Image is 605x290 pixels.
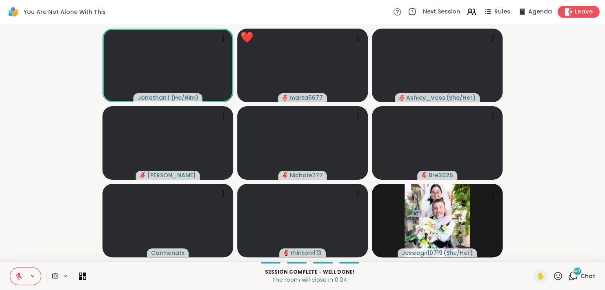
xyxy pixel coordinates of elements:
[421,172,427,178] span: audio-muted
[429,171,453,179] span: Bre2025
[406,94,445,102] span: Ashley_Voss
[423,8,460,16] span: Next Session
[399,95,405,100] span: audio-muted
[528,8,552,16] span: Agenda
[147,171,196,179] span: [PERSON_NAME]
[282,95,288,100] span: audio-muted
[91,268,528,276] p: Session Complete - well done!
[91,276,528,284] p: The room will close in 0:04
[240,29,254,45] div: ❤️
[536,271,545,281] span: ✋
[289,94,323,102] span: marta5677
[138,94,170,102] span: JonathanT
[291,249,322,257] span: rhinton413
[283,250,289,256] span: audio-muted
[402,249,443,257] span: Jessiegirl0719
[446,94,476,102] span: ( She/Her )
[171,94,198,102] span: ( He/Him )
[494,8,510,16] span: Rules
[7,5,20,19] img: ShareWell Logomark
[575,8,593,16] span: Leave
[282,172,288,178] span: audio-muted
[290,171,323,179] span: Nichole777
[140,172,146,178] span: audio-muted
[151,249,185,257] span: Carmenatx
[581,272,595,280] span: Chat
[24,8,106,16] span: You Are Not Alone With This
[443,249,473,257] span: ( She/Her )
[574,268,581,274] span: 46
[405,184,470,257] img: Jessiegirl0719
